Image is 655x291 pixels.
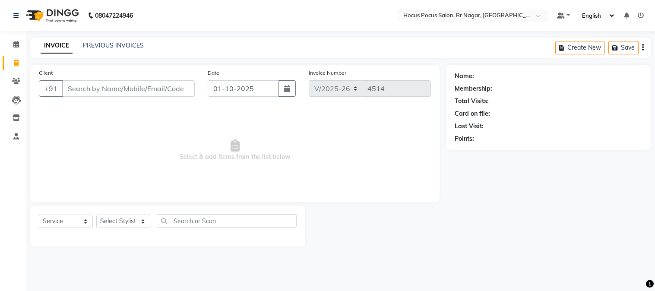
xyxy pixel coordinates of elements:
label: Invoice Number [309,69,346,77]
div: Total Visits: [455,97,489,106]
div: Membership: [455,84,492,93]
span: Select & add items from the list below [39,107,431,193]
input: Search by Name/Mobile/Email/Code [62,80,195,97]
div: Last Visit: [455,122,484,131]
img: logo [22,3,81,28]
button: Create New [555,41,605,54]
label: Date [208,69,219,77]
b: 08047224946 [95,3,133,28]
a: PREVIOUS INVOICES [83,41,144,49]
div: Card on file: [455,109,490,118]
div: Points: [455,134,474,143]
button: Save [608,41,639,54]
button: +91 [39,80,63,97]
label: Client [39,69,53,77]
div: Name: [455,72,474,81]
a: INVOICE [41,38,73,54]
input: Search or Scan [157,214,297,228]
